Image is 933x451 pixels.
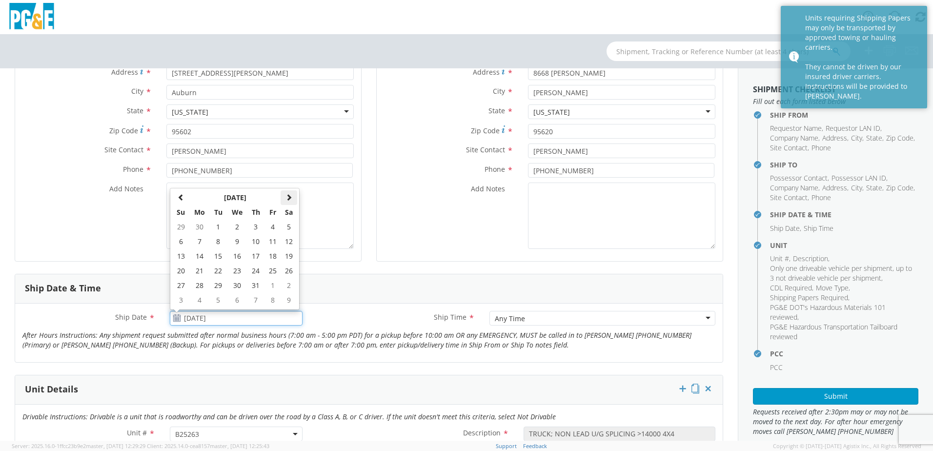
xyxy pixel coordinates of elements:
div: [US_STATE] [172,107,208,117]
td: 29 [172,220,189,234]
span: Zip Code [109,126,138,135]
span: Ship Time [804,224,833,233]
span: State [488,106,505,115]
span: Client: 2025.14.0-cea8157 [147,442,269,450]
span: Ship Date [115,312,147,322]
td: 9 [281,293,297,307]
td: 5 [281,220,297,234]
li: , [770,193,809,203]
span: Requestor LAN ID [826,123,880,133]
h4: Ship Date & Time [770,211,918,218]
th: Sa [281,205,297,220]
li: , [770,123,823,133]
span: Only one driveable vehicle per shipment, up to 3 not driveable vehicle per shipment [770,264,912,283]
h3: Ship Date & Time [25,284,101,293]
span: B25263 [170,427,303,441]
li: , [770,264,916,283]
span: City [131,86,143,96]
td: 23 [227,264,247,278]
span: Phone [123,164,143,174]
td: 29 [210,278,227,293]
span: Possessor LAN ID [832,173,886,183]
button: Submit [753,388,918,405]
li: , [866,133,884,143]
span: Company Name [770,133,818,143]
li: , [770,143,809,153]
a: Support [496,442,517,450]
td: 8 [210,234,227,249]
li: , [832,173,888,183]
span: Move Type [816,283,849,292]
span: City [493,86,505,96]
strong: Shipment Checklist [753,84,836,95]
span: Possessor Contact [770,173,828,183]
span: Address [822,183,847,192]
span: CDL Required [770,283,812,292]
li: , [886,133,915,143]
span: Shipping Papers Required [770,293,848,302]
th: Tu [210,205,227,220]
li: , [770,133,820,143]
td: 11 [264,234,281,249]
input: Shipment, Tracking or Reference Number (at least 4 chars) [607,41,851,61]
i: After Hours Instructions: Any shipment request submitted after normal business hours (7:00 am - 5... [22,330,691,349]
td: 13 [172,249,189,264]
span: master, [DATE] 12:25:43 [210,442,269,450]
td: 25 [264,264,281,278]
h4: Unit [770,242,918,249]
span: Phone [811,143,831,152]
th: Select Month [189,190,281,205]
td: 22 [210,264,227,278]
div: [US_STATE] [533,107,570,117]
h4: PCC [770,350,918,357]
td: 3 [247,220,264,234]
span: Add Notes [109,184,143,193]
span: Phone [811,193,831,202]
td: 9 [227,234,247,249]
span: Site Contact [770,193,808,202]
td: 4 [189,293,210,307]
li: , [770,183,820,193]
li: , [851,133,864,143]
span: Fill out each form listed below [753,97,918,106]
span: PG&E DOT's Hazardous Materials 101 reviewed [770,303,886,322]
div: Any Time [495,314,525,324]
td: 1 [210,220,227,234]
td: 5 [210,293,227,307]
span: PCC [770,363,783,372]
th: Fr [264,205,281,220]
i: Drivable Instructions: Drivable is a unit that is roadworthy and can be driven over the road by a... [22,412,556,421]
span: Unit # [127,428,147,437]
li: , [770,173,829,183]
span: Zip Code [886,183,913,192]
td: 19 [281,249,297,264]
th: We [227,205,247,220]
span: Ship Date [770,224,800,233]
span: Previous Month [178,194,184,201]
span: Requests received after 2:30pm may or may not be moved to the next day. For after hour emergency ... [753,407,918,436]
span: Add Notes [471,184,505,193]
td: 26 [281,264,297,278]
span: Unit # [770,254,789,263]
span: Description [463,428,501,437]
img: pge-logo-06675f144f4cfa6a6814.png [7,3,56,32]
td: 20 [172,264,189,278]
div: Units requiring Shipping Papers may only be transported by approved towing or hauling carriers. T... [805,13,920,101]
span: Address [473,67,500,77]
li: , [770,303,916,322]
td: 4 [264,220,281,234]
th: Mo [189,205,210,220]
td: 2 [227,220,247,234]
li: , [822,183,849,193]
td: 15 [210,249,227,264]
span: PG&E Hazardous Transportation Tailboard reviewed [770,322,897,341]
td: 21 [189,264,210,278]
span: Zip Code [886,133,913,143]
td: 17 [247,249,264,264]
td: 30 [189,220,210,234]
span: Address [822,133,847,143]
li: , [770,293,850,303]
td: 8 [264,293,281,307]
td: 14 [189,249,210,264]
span: City [851,183,862,192]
